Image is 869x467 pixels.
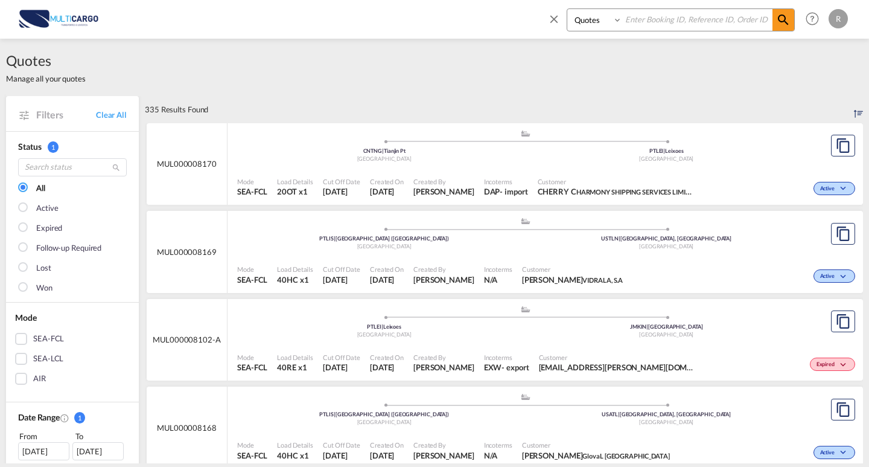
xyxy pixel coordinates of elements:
span: Patricia Barroso [413,362,474,373]
span: SEA-FCL [237,186,267,197]
span: SEA-FCL [237,450,267,461]
span: 21 Aug 2025 [323,186,360,197]
md-checkbox: SEA-LCL [15,353,130,365]
span: Help [802,8,823,29]
span: Customer [538,177,695,186]
div: DAP import [484,186,528,197]
md-icon: icon-magnify [776,13,791,27]
div: DAP [484,186,500,197]
span: PTLEI Leixoes [367,323,401,330]
span: icon-close [547,8,567,37]
span: | [618,411,620,417]
span: Customer [522,440,670,449]
span: Customer [522,265,623,274]
span: Load Details [277,265,313,274]
md-icon: icon-chevron-down [838,362,852,369]
div: R [829,9,848,28]
span: 12 Aug 2025 [370,362,404,373]
span: USATL [GEOGRAPHIC_DATA], [GEOGRAPHIC_DATA] [602,411,731,417]
div: MUL000008102-A assets/icons/custom/ship-fill.svgassets/icons/custom/roll-o-plane.svgOriginLeixoes... [147,299,863,381]
span: Created On [370,440,404,449]
div: MUL000008170 assets/icons/custom/ship-fill.svgassets/icons/custom/roll-o-plane.svgOriginTianjin P... [147,123,863,205]
span: Incoterms [484,353,529,362]
span: Date Range [18,412,60,422]
span: 20 Aug 2025 [370,450,404,461]
div: Expired [36,222,62,234]
span: | [619,235,620,242]
span: Mode [237,440,267,449]
div: Status 1 [18,141,127,153]
md-icon: icon-chevron-down [838,449,852,456]
md-icon: assets/icons/custom/ship-fill.svg [518,394,533,400]
span: | [663,147,665,154]
span: Cesar Teixeira [413,186,474,197]
div: AIR [33,373,46,385]
span: Cut Off Date [323,177,360,186]
span: Incoterms [484,265,512,274]
div: EXW export [484,362,529,373]
span: CHERRY C HARMONY SHIPPING SERVICES LIMITED [538,186,695,197]
md-icon: Created On [60,413,69,423]
span: Load Details [277,177,313,186]
img: 82db67801a5411eeacfdbd8acfa81e61.png [18,5,100,33]
span: Ricardo Santos [413,450,474,461]
span: PTLIS [GEOGRAPHIC_DATA] ([GEOGRAPHIC_DATA]) [319,411,449,417]
md-icon: assets/icons/custom/ship-fill.svg [518,130,533,137]
md-icon: icon-magnify [112,163,121,172]
span: [GEOGRAPHIC_DATA] [639,331,693,338]
span: MUL000008169 [157,246,217,257]
span: GONZALO PINEDO VIDRALA, S.A [522,274,623,285]
span: Mode [15,312,37,323]
a: Clear All [96,109,127,120]
span: Expired [816,361,838,369]
span: 12 Aug 2025 [323,362,360,373]
div: Sort by: Created On [854,96,863,123]
div: 335 Results Found [145,96,208,123]
span: [GEOGRAPHIC_DATA] [639,243,693,250]
div: Change Status Here [813,446,855,459]
span: Load Details [277,440,313,449]
md-icon: assets/icons/custom/ship-fill.svg [518,306,533,312]
span: Ricardo Santos [413,274,474,285]
span: Created On [370,353,404,362]
div: - export [501,362,529,373]
span: [GEOGRAPHIC_DATA] [639,155,693,162]
span: icon-magnify [772,9,794,31]
span: GlovaL [GEOGRAPHIC_DATA] [582,452,670,460]
div: Lost [36,262,51,274]
span: 1 [48,141,59,153]
md-icon: assets/icons/custom/copyQuote.svg [836,138,850,153]
md-icon: icon-chevron-down [838,274,852,280]
div: N/A [484,274,498,285]
span: | [646,323,648,330]
div: N/A [484,450,498,461]
span: MUL000008102-A [153,334,221,345]
span: Active [820,272,838,281]
span: Active [820,449,838,457]
div: All [36,182,45,195]
div: [DATE] [72,442,124,460]
span: Filters [36,108,96,121]
button: Copy Quote [831,223,855,245]
span: 20 Aug 2025 [323,450,360,461]
span: Cut Off Date [323,440,360,449]
div: SEA-FCL [33,333,64,345]
span: 40HC x 1 [277,450,313,461]
span: 21 Aug 2025 [370,274,404,285]
div: Change Status Here [813,269,855,283]
span: [GEOGRAPHIC_DATA] [639,419,693,425]
span: [GEOGRAPHIC_DATA] [357,419,412,425]
span: Status [18,141,41,152]
span: SEA-FCL [237,362,267,373]
md-icon: assets/icons/custom/copyQuote.svg [836,227,850,241]
span: Cut Off Date [323,265,360,274]
button: Copy Quote [831,135,855,156]
span: HARMONY SHIPPING SERVICES LIMITED [576,187,698,196]
div: MUL000008169 assets/icons/custom/ship-fill.svgassets/icons/custom/roll-o-plane.svgOriginLisbon (L... [147,211,863,293]
div: Won [36,282,53,294]
span: USTLN [GEOGRAPHIC_DATA], [GEOGRAPHIC_DATA] [601,235,731,242]
div: Help [802,8,829,30]
span: 21 Aug 2025 [323,274,360,285]
span: | [381,323,383,330]
span: Active [820,185,838,193]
